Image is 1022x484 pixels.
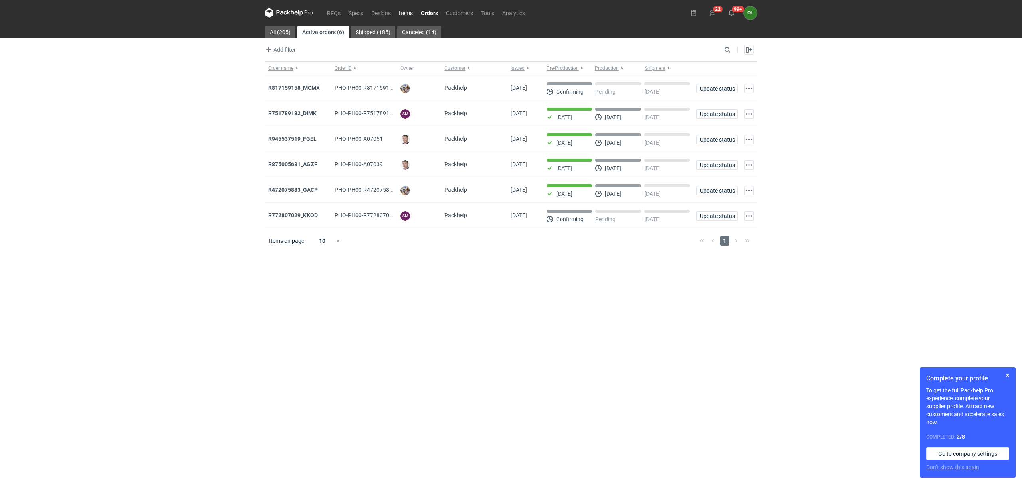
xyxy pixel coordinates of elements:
[400,109,410,119] figcaption: SM
[297,26,349,38] a: Active orders (6)
[265,62,331,75] button: Order name
[444,65,465,71] span: Customer
[400,65,414,71] span: Owner
[696,211,738,221] button: Update status
[397,26,441,38] a: Canceled (14)
[268,161,317,167] a: R875005631_AGZF
[595,216,616,222] p: Pending
[605,165,621,171] p: [DATE]
[351,26,395,38] a: Shipped (185)
[477,8,498,18] a: Tools
[511,65,525,71] span: Issued
[268,110,317,116] a: R751789182_DIMK
[556,114,572,120] p: [DATE]
[696,160,738,170] button: Update status
[441,62,507,75] button: Customer
[744,186,754,195] button: Actions
[511,85,527,91] span: 11/08/2025
[556,216,584,222] p: Confirming
[367,8,395,18] a: Designs
[335,212,413,218] span: PHO-PH00-R772807029_KKOD
[926,463,979,471] button: Don’t show this again
[268,187,318,193] a: R472075883_GACP
[926,386,1009,426] p: To get the full Packhelp Pro experience, complete your supplier profile. Attract new customers an...
[417,8,442,18] a: Orders
[605,114,621,120] p: [DATE]
[263,45,296,55] button: Add filter
[926,433,1009,441] div: Completed:
[400,160,410,170] img: Maciej Sikora
[511,161,527,167] span: 28/07/2025
[547,65,579,71] span: Pre-Production
[268,136,317,142] a: R945537519_FGEL
[605,140,621,146] p: [DATE]
[696,109,738,119] button: Update status
[700,137,734,142] span: Update status
[507,62,543,75] button: Issued
[335,85,415,91] span: PHO-PH00-R817159158_MCMX
[444,187,467,193] span: Packhelp
[309,235,335,246] div: 10
[264,45,296,55] span: Add filter
[644,89,661,95] p: [DATE]
[645,65,665,71] span: Shipment
[644,165,661,171] p: [DATE]
[744,6,757,20] button: OŁ
[265,26,295,38] a: All (205)
[543,62,593,75] button: Pre-Production
[700,111,734,117] span: Update status
[556,140,572,146] p: [DATE]
[700,213,734,219] span: Update status
[744,211,754,221] button: Actions
[400,135,410,144] img: Maciej Sikora
[442,8,477,18] a: Customers
[720,236,729,246] span: 1
[556,191,572,197] p: [DATE]
[926,447,1009,460] a: Go to company settings
[593,62,643,75] button: Production
[400,84,410,93] img: Michał Palasek
[744,6,757,20] div: Olga Łopatowicz
[268,85,320,91] a: R817159158_MCMX
[400,186,410,195] img: Michał Palasek
[335,187,413,193] span: PHO-PH00-R472075883_GACP
[696,186,738,195] button: Update status
[335,136,383,142] span: PHO-PH00-A07051
[556,89,584,95] p: Confirming
[511,212,527,218] span: 27/05/2024
[744,135,754,144] button: Actions
[395,8,417,18] a: Items
[268,65,293,71] span: Order name
[444,85,467,91] span: Packhelp
[744,84,754,93] button: Actions
[556,165,572,171] p: [DATE]
[511,136,527,142] span: 31/07/2025
[644,114,661,120] p: [DATE]
[700,162,734,168] span: Update status
[331,62,398,75] button: Order ID
[957,433,965,440] strong: 2 / 8
[265,8,313,18] svg: Packhelp Pro
[400,211,410,221] figcaption: SM
[926,374,1009,383] h1: Complete your profile
[498,8,529,18] a: Analytics
[644,216,661,222] p: [DATE]
[323,8,345,18] a: RFQs
[644,140,661,146] p: [DATE]
[335,161,383,167] span: PHO-PH00-A07039
[595,65,619,71] span: Production
[644,191,661,197] p: [DATE]
[335,65,352,71] span: Order ID
[444,110,467,116] span: Packhelp
[744,160,754,170] button: Actions
[700,188,734,193] span: Update status
[744,109,754,119] button: Actions
[511,187,527,193] span: 21/07/2025
[444,136,467,142] span: Packhelp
